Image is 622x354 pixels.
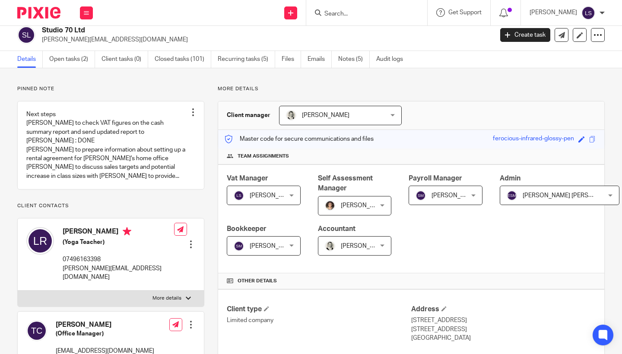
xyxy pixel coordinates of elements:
[234,241,244,251] img: svg%3E
[411,334,596,342] p: [GEOGRAPHIC_DATA]
[411,325,596,334] p: [STREET_ADDRESS]
[411,305,596,314] h4: Address
[63,255,174,264] p: 07496163398
[56,329,154,338] h5: (Office Manager)
[286,110,296,120] img: DA590EE6-2184-4DF2-A25D-D99FB904303F_1_201_a.jpeg
[63,227,174,238] h4: [PERSON_NAME]
[530,8,577,17] p: [PERSON_NAME]
[411,316,596,325] p: [STREET_ADDRESS]
[26,227,54,255] img: svg%3E
[49,51,95,68] a: Open tasks (2)
[26,320,47,341] img: svg%3E
[227,316,411,325] p: Limited company
[17,51,43,68] a: Details
[341,243,388,249] span: [PERSON_NAME]
[318,175,373,192] span: Self Assessment Manager
[302,112,349,118] span: [PERSON_NAME]
[234,190,244,201] img: svg%3E
[123,227,131,236] i: Primary
[227,225,267,232] span: Bookkeeper
[227,305,411,314] h4: Client type
[500,28,550,42] a: Create task
[17,7,60,19] img: Pixie
[581,6,595,20] img: svg%3E
[17,26,35,44] img: svg%3E
[42,35,487,44] p: [PERSON_NAME][EMAIL_ADDRESS][DOMAIN_NAME]
[17,202,204,209] p: Client contacts
[227,111,270,120] h3: Client manager
[409,175,462,182] span: Payroll Manager
[102,51,148,68] a: Client tasks (0)
[507,190,517,201] img: svg%3E
[416,190,426,201] img: svg%3E
[523,193,619,199] span: [PERSON_NAME] [PERSON_NAME]
[282,51,301,68] a: Files
[152,295,181,302] p: More details
[325,241,335,251] img: DA590EE6-2184-4DF2-A25D-D99FB904303F_1_201_a.jpeg
[325,200,335,211] img: 324535E6-56EA-408B-A48B-13C02EA99B5D.jpeg
[218,85,605,92] p: More details
[250,243,297,249] span: [PERSON_NAME]
[493,134,574,144] div: ferocious-infrared-glossy-pen
[238,278,277,284] span: Other details
[341,202,388,209] span: [PERSON_NAME]
[500,175,520,182] span: Admin
[227,175,268,182] span: Vat Manager
[324,10,401,18] input: Search
[318,225,355,232] span: Accountant
[17,85,204,92] p: Pinned note
[338,51,370,68] a: Notes (5)
[376,51,409,68] a: Audit logs
[63,264,174,282] p: [PERSON_NAME][EMAIL_ADDRESS][DOMAIN_NAME]
[448,9,482,16] span: Get Support
[63,238,174,247] h5: (Yoga Teacher)
[225,135,374,143] p: Master code for secure communications and files
[250,193,297,199] span: [PERSON_NAME]
[218,51,275,68] a: Recurring tasks (5)
[432,193,479,199] span: [PERSON_NAME]
[238,153,289,160] span: Team assignments
[42,26,398,35] h2: Studio 70 Ltd
[308,51,332,68] a: Emails
[56,320,154,329] h4: [PERSON_NAME]
[155,51,211,68] a: Closed tasks (101)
